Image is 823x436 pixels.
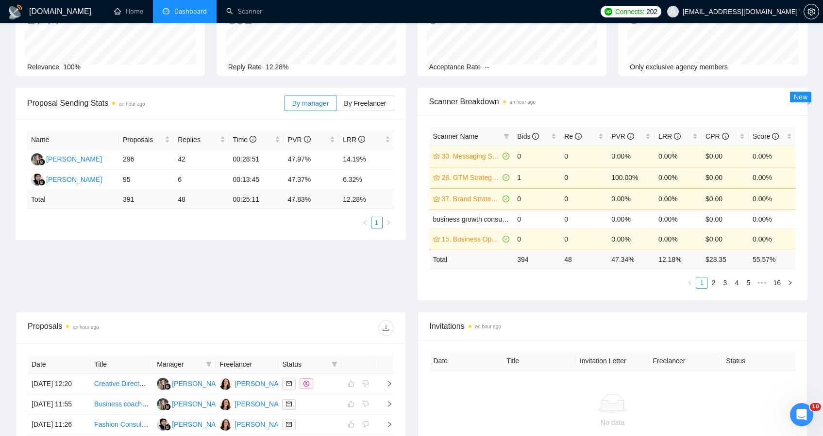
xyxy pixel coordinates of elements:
[219,378,232,390] img: JM
[722,133,729,140] span: info-circle
[754,277,770,289] li: Next 5 Pages
[378,380,393,387] span: right
[655,145,702,167] td: 0.00%
[810,403,821,411] span: 10
[386,220,391,226] span: right
[702,210,749,228] td: $0.00
[787,280,793,286] span: right
[684,277,696,289] li: Previous Page
[749,228,796,250] td: 0.00%
[784,277,796,289] li: Next Page
[503,153,509,160] span: check-circle
[433,215,535,223] span: business growth consulting global
[433,236,440,242] span: crown
[339,190,394,209] td: 12.28 %
[286,381,292,387] span: mail
[607,250,655,269] td: 47.34 %
[27,190,119,209] td: Total
[753,132,779,140] span: Score
[153,355,216,374] th: Manager
[429,250,514,269] td: Total
[503,195,509,202] span: check-circle
[429,96,796,108] span: Scanner Breakdown
[696,277,707,289] li: 1
[119,130,174,149] th: Proposals
[708,277,719,288] a: 2
[513,188,560,210] td: 0
[164,383,171,390] img: gigradar-bm.png
[266,63,288,71] span: 12.28%
[90,394,153,415] td: Business coaching, early stage automotive business
[38,159,45,165] img: gigradar-bm.png
[513,250,560,269] td: 394
[433,174,440,181] span: crown
[219,419,232,431] img: JM
[502,129,511,144] span: filter
[742,277,754,289] li: 5
[749,188,796,210] td: 0.00%
[770,277,784,289] li: 16
[28,355,90,374] th: Date
[235,378,290,389] div: [PERSON_NAME]
[27,130,119,149] th: Name
[442,194,501,204] a: 37. Brand Strategy - US only
[8,4,23,20] img: logo
[611,132,634,140] span: PVR
[286,401,292,407] span: mail
[63,63,81,71] span: 100%
[219,420,290,428] a: JM[PERSON_NAME]
[510,99,536,105] time: an hour ago
[90,415,153,435] td: Fashion Consultant for Sourcing High-Quality RTW Pieces
[630,63,728,71] span: Only exclusive agency members
[485,63,489,71] span: --
[702,167,749,188] td: $0.00
[219,398,232,410] img: JM
[31,174,43,186] img: IH
[164,404,171,410] img: gigradar-bm.png
[804,4,819,19] button: setting
[46,174,102,185] div: [PERSON_NAME]
[513,210,560,228] td: 0
[90,355,153,374] th: Title
[359,217,371,228] button: left
[503,174,509,181] span: check-circle
[174,7,207,16] span: Dashboard
[804,8,819,16] a: setting
[655,210,702,228] td: 0.00%
[670,8,676,15] span: user
[560,228,607,250] td: 0
[219,400,290,407] a: JM[PERSON_NAME]
[371,217,382,228] a: 1
[430,320,796,332] span: Invitations
[705,132,728,140] span: CPR
[627,133,634,140] span: info-circle
[504,133,509,139] span: filter
[576,352,649,371] th: Invitation Letter
[228,63,262,71] span: Reply Rate
[288,136,311,144] span: PVR
[513,228,560,250] td: 0
[94,400,252,408] a: Business coaching, early stage automotive business
[560,250,607,269] td: 48
[178,134,218,145] span: Replies
[575,133,582,140] span: info-circle
[429,63,481,71] span: Acceptance Rate
[303,381,309,387] span: dollar
[31,155,102,162] a: LK[PERSON_NAME]
[784,277,796,289] button: right
[607,228,655,250] td: 0.00%
[28,394,90,415] td: [DATE] 11:55
[330,357,339,371] span: filter
[90,374,153,394] td: Creative Director Brand Strategist for DTC Brand - Scale Shopify Ecom
[749,250,796,269] td: 55.57 %
[684,277,696,289] button: left
[696,277,707,288] a: 1
[674,133,681,140] span: info-circle
[229,149,284,170] td: 00:28:51
[119,190,174,209] td: 391
[359,217,371,228] li: Previous Page
[646,6,657,17] span: 202
[119,170,174,190] td: 95
[119,101,145,107] time: an hour ago
[28,374,90,394] td: [DATE] 12:20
